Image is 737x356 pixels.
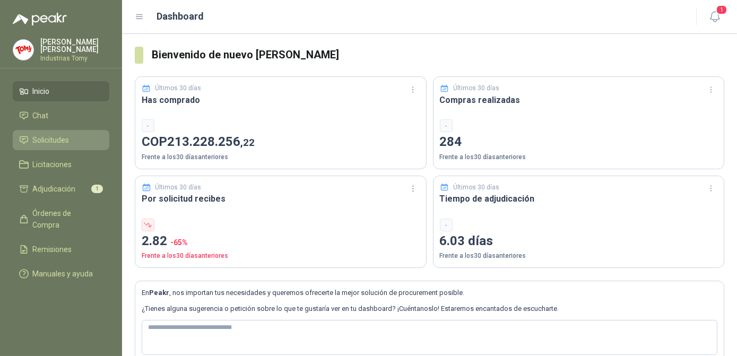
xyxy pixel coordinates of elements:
[440,132,718,152] p: 284
[33,110,49,121] span: Chat
[155,83,202,93] p: Últimos 30 días
[716,5,727,15] span: 1
[91,185,103,193] span: 1
[142,152,420,162] p: Frente a los 30 días anteriores
[440,119,453,132] div: -
[13,40,33,60] img: Company Logo
[33,207,99,231] span: Órdenes de Compra
[149,289,169,297] b: Peakr
[440,152,718,162] p: Frente a los 30 días anteriores
[152,47,724,63] h3: Bienvenido de nuevo [PERSON_NAME]
[13,264,109,284] a: Manuales y ayuda
[440,93,718,107] h3: Compras realizadas
[33,134,70,146] span: Solicitudes
[142,251,420,261] p: Frente a los 30 días anteriores
[170,238,188,247] span: -65 %
[142,303,717,314] p: ¿Tienes alguna sugerencia o petición sobre lo que te gustaría ver en tu dashboard? ¡Cuéntanoslo! ...
[142,132,420,152] p: COP
[13,13,67,25] img: Logo peakr
[13,239,109,259] a: Remisiones
[167,134,255,149] span: 213.228.256
[13,203,109,235] a: Órdenes de Compra
[13,179,109,199] a: Adjudicación1
[33,159,72,170] span: Licitaciones
[40,55,109,62] p: Industrias Tomy
[142,288,717,298] p: En , nos importan tus necesidades y queremos ofrecerte la mejor solución de procurement posible.
[33,244,72,255] span: Remisiones
[240,136,255,149] span: ,22
[13,106,109,126] a: Chat
[33,183,76,195] span: Adjudicación
[440,231,718,251] p: 6.03 días
[13,81,109,101] a: Inicio
[142,119,154,132] div: -
[142,93,420,107] h3: Has comprado
[155,183,202,193] p: Últimos 30 días
[453,183,499,193] p: Últimos 30 días
[453,83,499,93] p: Últimos 30 días
[33,268,93,280] span: Manuales y ayuda
[157,9,204,24] h1: Dashboard
[33,85,50,97] span: Inicio
[13,130,109,150] a: Solicitudes
[142,231,420,251] p: 2.82
[440,192,718,205] h3: Tiempo de adjudicación
[440,251,718,261] p: Frente a los 30 días anteriores
[142,192,420,205] h3: Por solicitud recibes
[13,154,109,175] a: Licitaciones
[705,7,724,27] button: 1
[40,38,109,53] p: [PERSON_NAME] [PERSON_NAME]
[440,219,453,231] div: -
